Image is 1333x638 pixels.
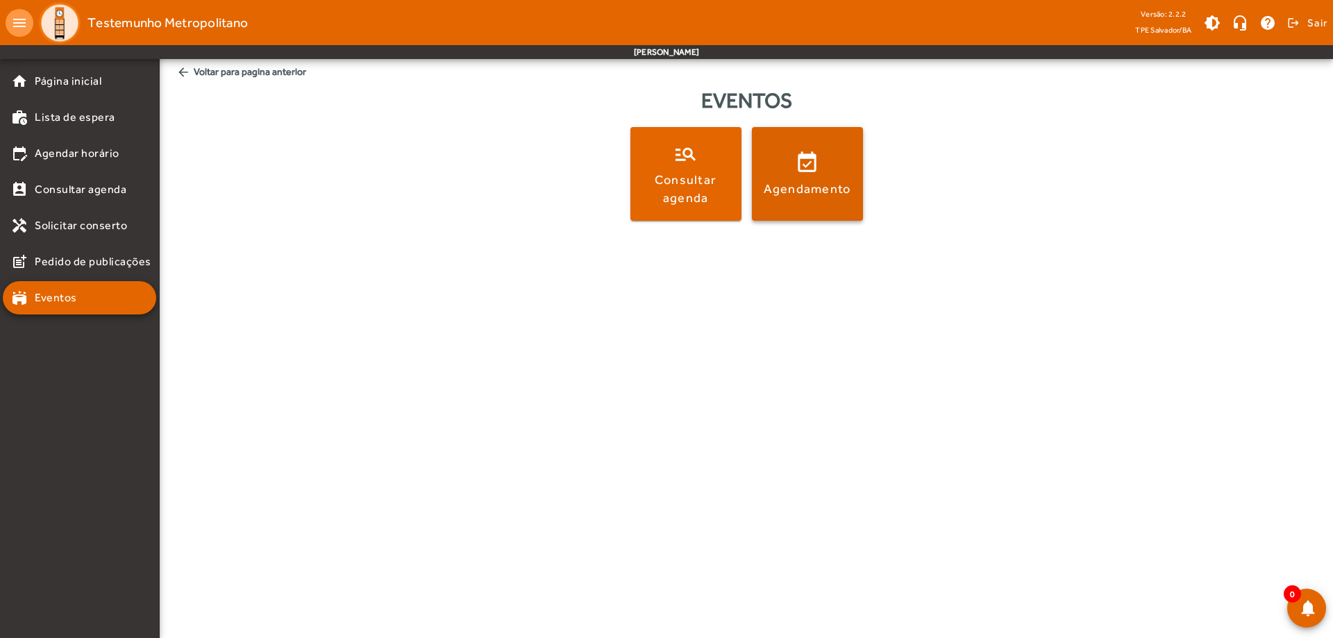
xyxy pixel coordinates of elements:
[633,171,739,205] div: Consultar agenda
[11,109,28,126] mat-icon: work_history
[11,73,28,90] mat-icon: home
[1135,6,1191,23] div: Versão: 2.2.2
[33,2,248,44] a: Testemunho Metropolitano
[764,180,851,197] div: Agendamento
[35,217,127,234] span: Solicitar conserto
[11,145,28,162] mat-icon: edit_calendar
[752,127,863,221] button: Agendamento
[630,127,741,221] button: Consultar agenda
[1135,23,1191,37] span: TPE Salvador/BA
[1307,12,1327,34] span: Sair
[35,73,101,90] span: Página inicial
[35,109,115,126] span: Lista de espera
[39,2,81,44] img: Logo TPE
[6,9,33,37] mat-icon: menu
[176,65,190,79] mat-icon: arrow_back
[1285,12,1327,33] button: Sair
[1284,585,1301,603] span: 0
[171,85,1322,116] div: Eventos
[87,12,248,34] span: Testemunho Metropolitano
[35,145,119,162] span: Agendar horário
[35,181,126,198] span: Consultar agenda
[171,59,1322,85] span: Voltar para pagina anterior
[11,181,28,198] mat-icon: perm_contact_calendar
[11,217,28,234] mat-icon: handyman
